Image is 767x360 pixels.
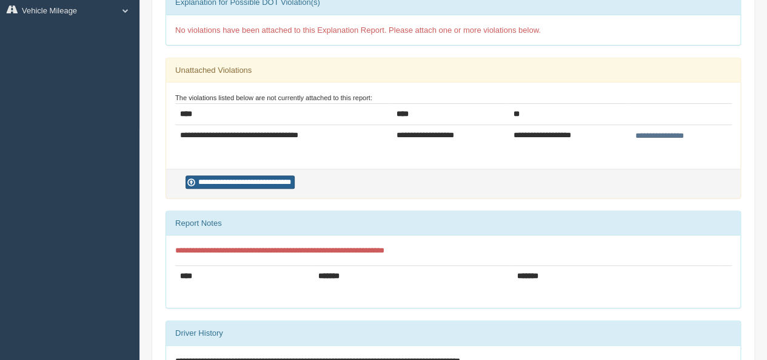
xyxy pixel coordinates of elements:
div: Unattached Violations [166,58,740,83]
span: No violations have been attached to this Explanation Report. Please attach one or more violations... [175,25,541,35]
div: Report Notes [166,211,740,236]
small: The violations listed below are not currently attached to this report: [175,94,372,101]
div: Driver History [166,321,740,345]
